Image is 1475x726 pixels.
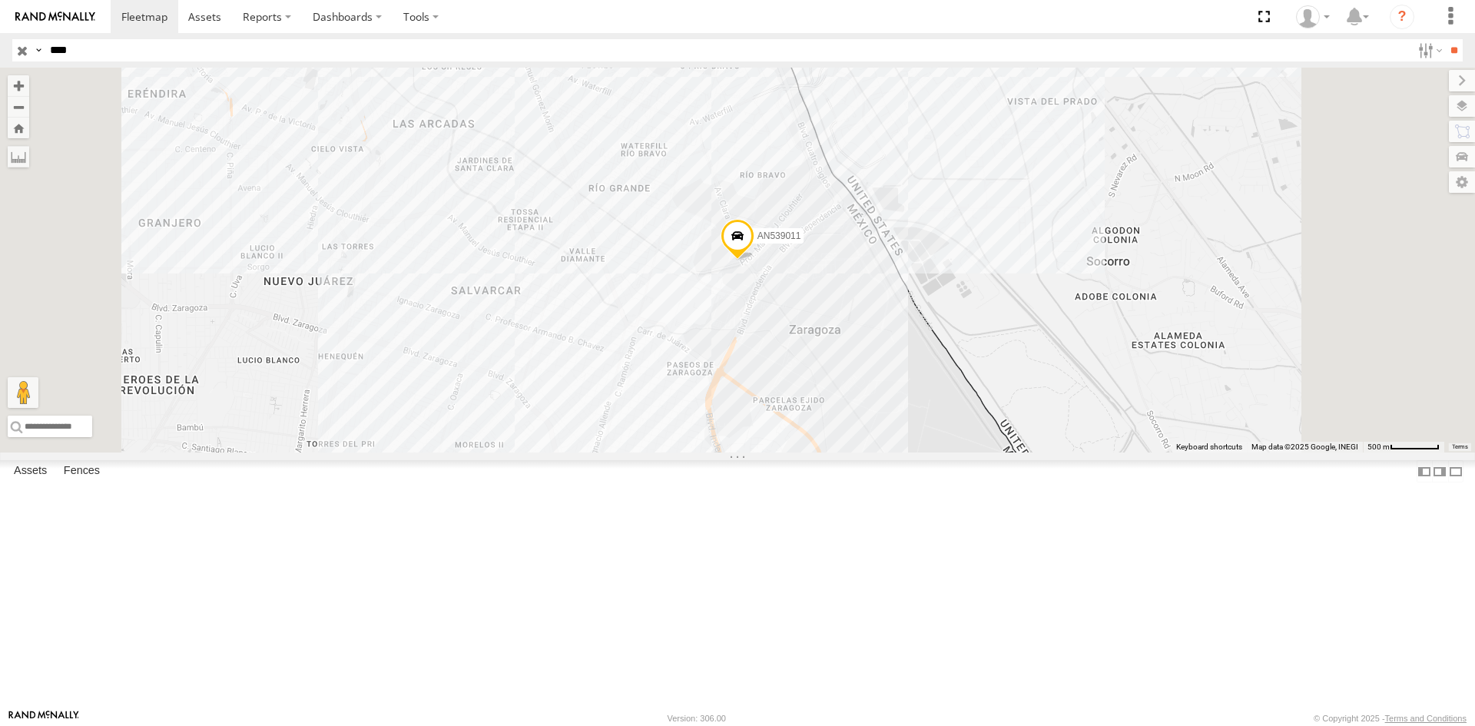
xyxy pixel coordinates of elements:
[1291,5,1335,28] div: Juan Menchaca
[8,75,29,96] button: Zoom in
[1251,443,1358,451] span: Map data ©2025 Google, INEGI
[8,146,29,167] label: Measure
[1314,714,1467,723] div: © Copyright 2025 -
[1176,442,1242,453] button: Keyboard shortcuts
[1452,444,1468,450] a: Terms (opens in new tab)
[757,230,801,240] span: AN539011
[8,96,29,118] button: Zoom out
[1449,171,1475,193] label: Map Settings
[1412,39,1445,61] label: Search Filter Options
[8,711,79,726] a: Visit our Website
[1390,5,1414,29] i: ?
[1417,460,1432,482] label: Dock Summary Table to the Left
[1367,443,1390,451] span: 500 m
[32,39,45,61] label: Search Query
[668,714,726,723] div: Version: 306.00
[1432,460,1447,482] label: Dock Summary Table to the Right
[1385,714,1467,723] a: Terms and Conditions
[8,377,38,408] button: Drag Pegman onto the map to open Street View
[1363,442,1444,453] button: Map Scale: 500 m per 61 pixels
[56,461,108,482] label: Fences
[15,12,95,22] img: rand-logo.svg
[1448,460,1463,482] label: Hide Summary Table
[6,461,55,482] label: Assets
[8,118,29,138] button: Zoom Home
